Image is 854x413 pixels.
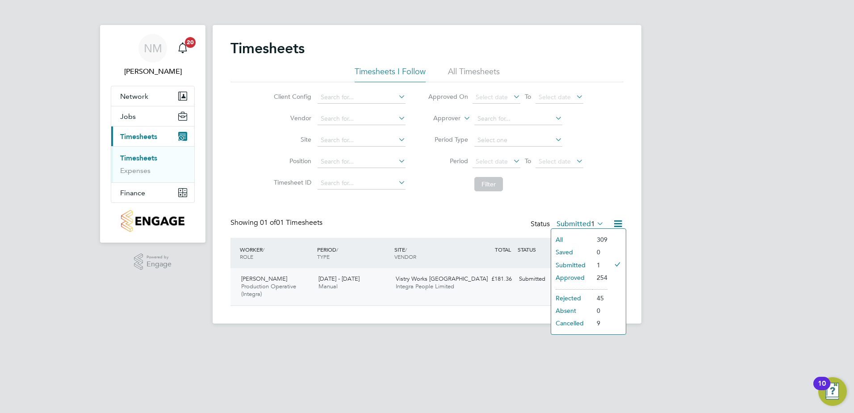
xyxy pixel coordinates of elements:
[260,218,322,227] span: 01 Timesheets
[111,146,194,182] div: Timesheets
[474,177,503,191] button: Filter
[318,134,406,147] input: Search for...
[318,275,360,282] span: [DATE] - [DATE]
[315,241,392,265] div: PERIOD
[469,272,515,287] div: £181.36
[134,253,172,270] a: Powered byEngage
[317,253,330,260] span: TYPE
[557,219,604,228] label: Submitted
[111,34,195,77] a: NM[PERSON_NAME]
[120,166,151,175] a: Expenses
[592,317,607,329] li: 9
[147,253,172,261] span: Powered by
[551,271,592,284] li: Approved
[551,304,592,317] li: Absent
[120,112,136,121] span: Jobs
[428,157,468,165] label: Period
[591,219,595,228] span: 1
[428,93,468,101] label: Approved On
[592,292,607,304] li: 45
[111,210,195,232] a: Go to home page
[474,134,562,147] input: Select one
[405,246,407,253] span: /
[818,383,826,395] div: 10
[241,282,296,298] span: Production Operative (Integra)
[336,246,338,253] span: /
[355,66,426,82] li: Timesheets I Follow
[238,241,315,265] div: WORKER
[522,91,534,102] span: To
[241,275,287,282] span: [PERSON_NAME]
[551,259,592,271] li: Submitted
[392,241,469,265] div: SITE
[111,106,194,126] button: Jobs
[592,271,607,284] li: 254
[818,377,847,406] button: Open Resource Center, 10 new notifications
[428,135,468,143] label: Period Type
[144,42,162,54] span: NM
[271,157,311,165] label: Position
[420,114,460,123] label: Approver
[121,210,184,232] img: countryside-properties-logo-retina.png
[318,113,406,125] input: Search for...
[271,178,311,186] label: Timesheet ID
[551,246,592,258] li: Saved
[185,37,196,48] span: 20
[394,253,416,260] span: VENDOR
[592,246,607,258] li: 0
[318,282,338,290] span: Manual
[120,154,157,162] a: Timesheets
[271,93,311,101] label: Client Config
[551,317,592,329] li: Cancelled
[531,218,606,231] div: Status
[522,155,534,167] span: To
[515,241,562,257] div: STATUS
[476,93,508,101] span: Select date
[539,157,571,165] span: Select date
[495,246,511,253] span: TOTAL
[474,113,562,125] input: Search for...
[318,91,406,104] input: Search for...
[515,272,562,287] div: Submitted
[592,304,607,317] li: 0
[100,25,205,243] nav: Main navigation
[230,218,324,228] div: Showing
[592,233,607,246] li: 309
[263,246,264,253] span: /
[551,292,592,304] li: Rejected
[539,93,571,101] span: Select date
[111,183,194,202] button: Finance
[260,218,276,227] span: 01 of
[174,34,192,63] a: 20
[318,177,406,190] input: Search for...
[271,114,311,122] label: Vendor
[551,233,592,246] li: All
[476,157,508,165] span: Select date
[448,66,500,82] li: All Timesheets
[120,92,148,101] span: Network
[271,135,311,143] label: Site
[111,66,195,77] span: Naomi Mutter
[147,261,172,268] span: Engage
[120,132,157,141] span: Timesheets
[230,39,305,57] h2: Timesheets
[111,126,194,146] button: Timesheets
[111,86,194,106] button: Network
[592,259,607,271] li: 1
[120,189,145,197] span: Finance
[240,253,253,260] span: ROLE
[396,275,488,282] span: Vistry Works [GEOGRAPHIC_DATA]
[318,156,406,168] input: Search for...
[396,282,454,290] span: Integra People Limited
